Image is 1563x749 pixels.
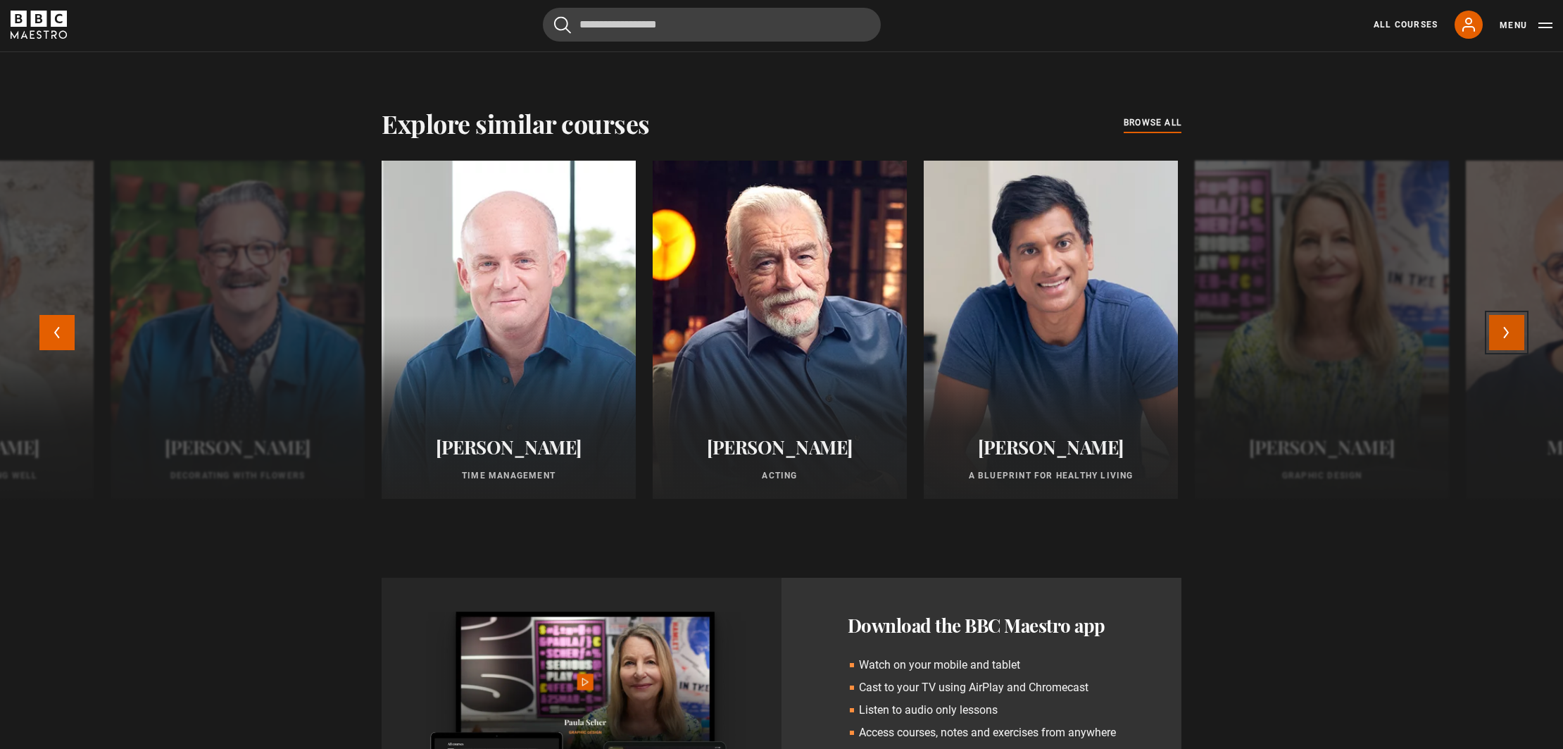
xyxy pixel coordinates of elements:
a: [PERSON_NAME] A Blueprint for Healthy Living [924,161,1178,499]
h2: Explore similar courses [382,109,650,138]
h2: [PERSON_NAME] [1212,436,1432,458]
h2: [PERSON_NAME] [670,436,890,458]
h2: [PERSON_NAME] [398,436,619,458]
a: All Courses [1374,18,1438,31]
p: A Blueprint for Healthy Living [941,469,1161,482]
p: Time Management [398,469,619,482]
p: Graphic Design [1212,469,1432,482]
h2: [PERSON_NAME] [127,436,348,458]
a: [PERSON_NAME] Acting [653,161,907,499]
li: Watch on your mobile and tablet [848,657,1116,674]
svg: BBC Maestro [11,11,67,39]
a: [PERSON_NAME] Time Management [382,161,636,499]
h3: Download the BBC Maestro app [848,612,1116,640]
p: Acting [670,469,890,482]
a: browse all [1124,116,1181,131]
button: Submit the search query [554,16,571,34]
li: Cast to your TV using AirPlay and Chromecast [848,679,1116,696]
span: browse all [1124,116,1181,130]
a: [PERSON_NAME] Decorating With Flowers [111,161,365,499]
li: Access courses, notes and exercises from anywhere [848,724,1116,741]
p: Decorating With Flowers [127,469,348,482]
li: Listen to audio only lessons [848,702,1116,719]
input: Search [543,8,881,42]
button: Toggle navigation [1500,18,1552,32]
a: [PERSON_NAME] Graphic Design [1195,161,1449,499]
h2: [PERSON_NAME] [941,436,1161,458]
